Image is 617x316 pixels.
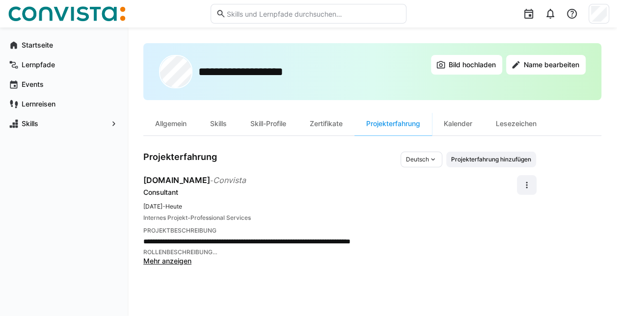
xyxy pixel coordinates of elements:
[522,60,581,70] span: Name bearbeiten
[188,213,190,223] span: -
[484,112,548,135] div: Lesezeichen
[239,112,298,135] div: Skill-Profile
[432,112,484,135] div: Kalender
[143,214,188,222] span: Internes Projekt
[143,175,210,185] span: [DOMAIN_NAME]
[226,9,401,18] input: Skills und Lernpfade durchsuchen…
[447,60,497,70] span: Bild hochladen
[143,227,517,235] div: PROJEKTBESCHREIBUNG
[354,112,432,135] div: Projekterfahrung
[210,176,213,184] span: -
[162,202,165,210] span: -
[213,175,246,185] span: Convista
[298,112,354,135] div: Zertifikate
[143,187,517,197] div: Consultant
[198,112,239,135] div: Skills
[143,112,198,135] div: Allgemein
[143,152,401,167] h3: Projekterfahrung
[406,156,429,163] span: Deutsch
[450,156,532,163] span: Projekterfahrung hinzufügen
[506,55,586,75] button: Name bearbeiten
[446,152,536,167] button: Projekterfahrung hinzufügen
[143,257,191,265] span: Mehr anzeigen
[143,203,162,210] span: [DATE]
[165,203,182,210] span: Heute
[143,248,517,256] div: ROLLENBESCHREIBUNG
[431,55,502,75] button: Bild hochladen
[190,214,251,222] span: Professional Services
